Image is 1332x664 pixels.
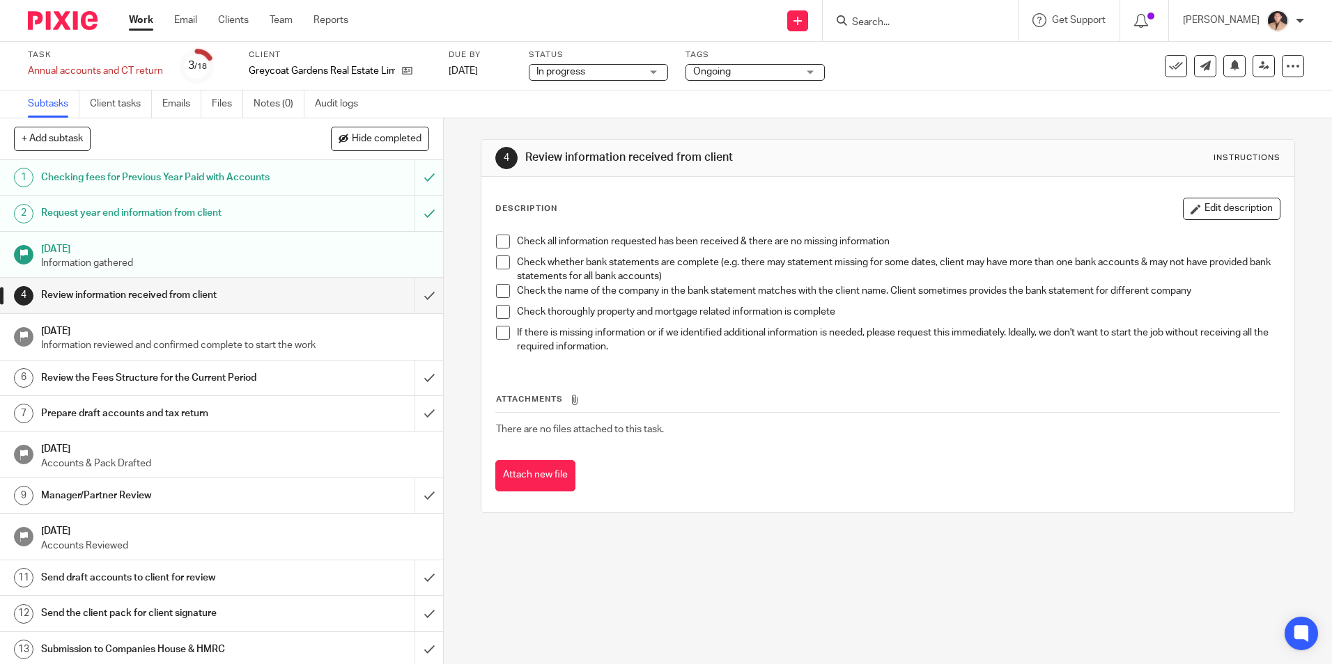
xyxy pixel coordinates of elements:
[14,404,33,423] div: 7
[449,66,478,76] span: [DATE]
[14,368,33,388] div: 6
[517,255,1279,284] p: Check whether bank statements are complete (e.g. there may statement missing for some dates, clie...
[14,640,33,659] div: 13
[174,13,197,27] a: Email
[851,17,976,29] input: Search
[41,438,430,456] h1: [DATE]
[41,403,281,424] h1: Prepare draft accounts and tax return
[495,460,575,491] button: Attach new file
[249,49,431,61] label: Client
[14,486,33,505] div: 9
[495,147,518,169] div: 4
[14,604,33,624] div: 12
[449,49,511,61] label: Due by
[1052,15,1106,25] span: Get Support
[41,321,430,338] h1: [DATE]
[41,567,281,588] h1: Send draft accounts to client for review
[254,90,304,118] a: Notes (0)
[41,539,430,553] p: Accounts Reviewed
[14,204,33,223] div: 2
[188,58,207,74] div: 3
[686,49,825,61] label: Tags
[1183,13,1260,27] p: [PERSON_NAME]
[41,521,430,538] h1: [DATE]
[495,203,557,214] p: Description
[41,457,430,471] p: Accounts & Pack Drafted
[28,49,163,61] label: Task
[41,239,430,256] h1: [DATE]
[41,485,281,506] h1: Manager/Partner Review
[90,90,152,118] a: Client tasks
[270,13,293,27] a: Team
[352,134,421,145] span: Hide completed
[1183,198,1280,220] button: Edit description
[517,235,1279,248] p: Check all information requested has been received & there are no missing information
[496,395,563,403] span: Attachments
[41,603,281,624] h1: Send the client pack for client signature
[28,64,163,78] div: Annual accounts and CT return
[212,90,243,118] a: Files
[41,167,281,188] h1: Checking fees for Previous Year Paid with Accounts
[41,256,430,270] p: Information gathered
[331,127,429,150] button: Hide completed
[529,49,668,61] label: Status
[41,285,281,306] h1: Review information received from client
[41,203,281,223] h1: Request year end information from client
[218,13,249,27] a: Clients
[536,67,585,77] span: In progress
[693,67,731,77] span: Ongoing
[249,64,395,78] p: Greycoat Gardens Real Estate Limited
[315,90,369,118] a: Audit logs
[14,168,33,187] div: 1
[14,127,91,150] button: + Add subtask
[14,286,33,306] div: 4
[28,11,98,30] img: Pixie
[41,367,281,388] h1: Review the Fees Structure for the Current Period
[517,305,1279,319] p: Check thoroughly property and mortgage related information is complete
[525,150,917,165] h1: Review information received from client
[41,639,281,660] h1: Submission to Companies House & HMRC
[162,90,201,118] a: Emails
[41,338,430,352] p: Information reviewed and confirmed complete to start the work
[1214,152,1280,164] div: Instructions
[517,326,1279,354] p: If there is missing information or if we identified additional information is needed, please requ...
[517,284,1279,298] p: Check the name of the company in the bank statement matches with the client name. Client sometime...
[496,425,664,434] span: There are no files attached to this task.
[28,90,79,118] a: Subtasks
[14,568,33,587] div: 11
[1267,10,1289,32] img: Nikhil%20(2).jpg
[129,13,153,27] a: Work
[194,63,207,70] small: /18
[313,13,348,27] a: Reports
